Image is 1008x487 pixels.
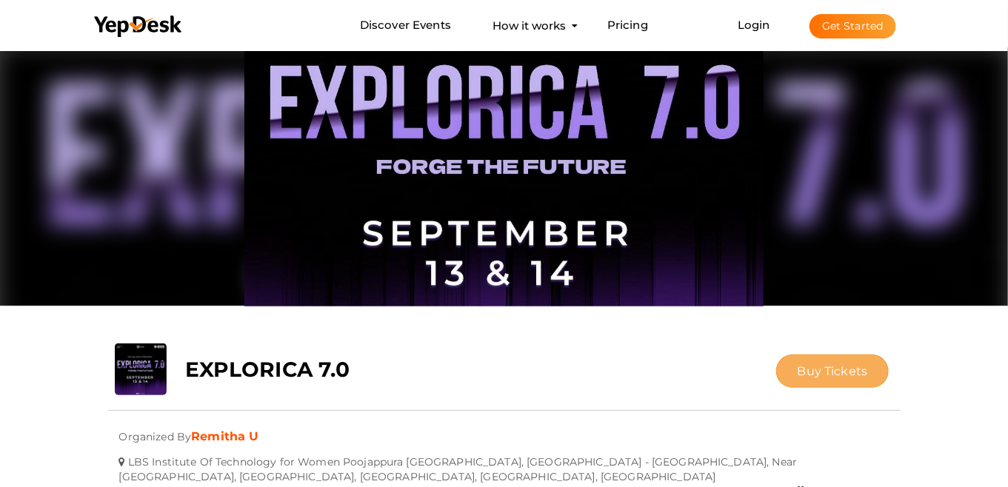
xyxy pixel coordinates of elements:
[119,419,192,443] span: Organized By
[185,357,350,382] b: EXPLORICA 7.0
[607,12,648,39] a: Pricing
[360,12,451,39] a: Discover Events
[810,14,896,38] button: Get Started
[244,47,764,306] img: PAXPRSKQ_normal.jpeg
[738,18,770,32] a: Login
[488,12,570,39] button: How it works
[115,343,167,395] img: DWJQ7IGG_small.jpeg
[776,355,889,388] button: Buy Tickets
[191,429,258,443] a: Remitha U
[119,444,798,483] span: LBS Institute Of Technology for Women Poojappura [GEOGRAPHIC_DATA], [GEOGRAPHIC_DATA] - [GEOGRAPH...
[798,364,868,378] span: Buy Tickets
